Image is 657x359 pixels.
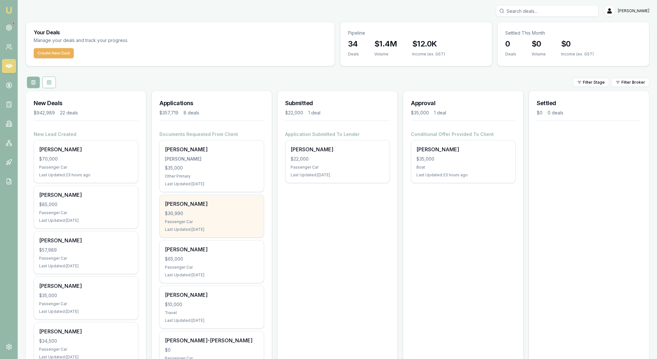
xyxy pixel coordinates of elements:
div: Last Updated: 23 hours ago [39,172,133,178]
h3: Your Deals [34,30,327,35]
h3: $1.4M [374,39,397,49]
h4: Documents Requested From Client [159,131,264,138]
p: Manage your deals and track your progress. [34,37,198,44]
div: $57,989 [39,247,133,253]
div: Last Updated: [DATE] [165,181,259,187]
h3: New Deals [34,99,138,108]
div: $34,500 [39,338,133,344]
div: Volume [374,52,397,57]
div: Deals [505,52,516,57]
h3: Applications [159,99,264,108]
div: $22,000 [291,156,384,162]
span: Filter Broker [621,80,645,85]
div: Last Updated: [DATE] [39,218,133,223]
div: 1 deal [434,110,446,116]
div: $35,000 [416,156,510,162]
div: Last Updated: [DATE] [165,227,259,232]
h3: $0 [561,39,594,49]
div: Passenger Car [39,347,133,352]
div: [PERSON_NAME] [39,328,133,335]
div: $35,000 [165,165,259,171]
span: Filter Stage [583,80,605,85]
h3: 34 [348,39,359,49]
span: [PERSON_NAME] [618,8,649,13]
div: Passenger Car [165,219,259,224]
div: [PERSON_NAME] [165,200,259,208]
div: $0 [537,110,542,116]
h3: Approval [411,99,516,108]
div: $65,000 [165,256,259,262]
div: 0 deals [548,110,563,116]
div: $942,989 [34,110,55,116]
div: 22 deals [60,110,78,116]
div: Income (ex. GST) [561,52,594,57]
div: Last Updated: [DATE] [291,172,384,178]
div: $22,000 [285,110,303,116]
div: [PERSON_NAME]-[PERSON_NAME] [165,337,259,344]
input: Search deals [496,5,599,17]
h3: 0 [505,39,516,49]
div: Passenger Car [165,265,259,270]
div: Last Updated: 23 hours ago [416,172,510,178]
div: [PERSON_NAME] [39,146,133,153]
div: $36,990 [165,210,259,217]
h4: New Lead Created [34,131,138,138]
p: Pipeline [348,30,484,36]
div: Last Updated: [DATE] [39,309,133,314]
div: Passenger Car [39,165,133,170]
div: [PERSON_NAME] [39,282,133,290]
div: 1 deal [308,110,320,116]
div: [PERSON_NAME] [39,191,133,199]
div: Passenger Car [39,256,133,261]
div: Other Primary [165,174,259,179]
div: Income (ex. GST) [412,52,445,57]
h3: Settled [537,99,641,108]
button: Filter Stage [573,78,609,87]
div: Travel [165,310,259,315]
div: Boat [416,165,510,170]
div: Passenger Car [39,301,133,306]
div: [PERSON_NAME] [165,146,259,153]
div: [PERSON_NAME] [39,237,133,244]
div: [PERSON_NAME] [165,246,259,253]
div: 8 deals [183,110,199,116]
div: [PERSON_NAME] [416,146,510,153]
div: Last Updated: [DATE] [165,318,259,323]
div: Passenger Car [39,210,133,215]
div: Last Updated: [DATE] [165,272,259,278]
div: [PERSON_NAME] [291,146,384,153]
h3: $0 [532,39,546,49]
button: Create New Deal [34,48,74,58]
div: $35,000 [39,292,133,299]
div: Deals [348,52,359,57]
div: $0 [165,347,259,353]
div: Volume [532,52,546,57]
div: Passenger Car [291,165,384,170]
div: $357,719 [159,110,178,116]
img: emu-icon-u.png [5,6,13,14]
button: Filter Broker [611,78,649,87]
div: $35,000 [411,110,429,116]
p: Settled This Month [505,30,641,36]
h3: Submitted [285,99,390,108]
h4: Conditional Offer Provided To Client [411,131,516,138]
h3: $12.0K [412,39,445,49]
h4: Application Submitted To Lender [285,131,390,138]
div: $85,000 [39,201,133,208]
div: Last Updated: [DATE] [39,263,133,269]
div: $70,000 [39,156,133,162]
div: [PERSON_NAME] [165,156,259,162]
div: [PERSON_NAME] [165,291,259,299]
div: $10,000 [165,301,259,308]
